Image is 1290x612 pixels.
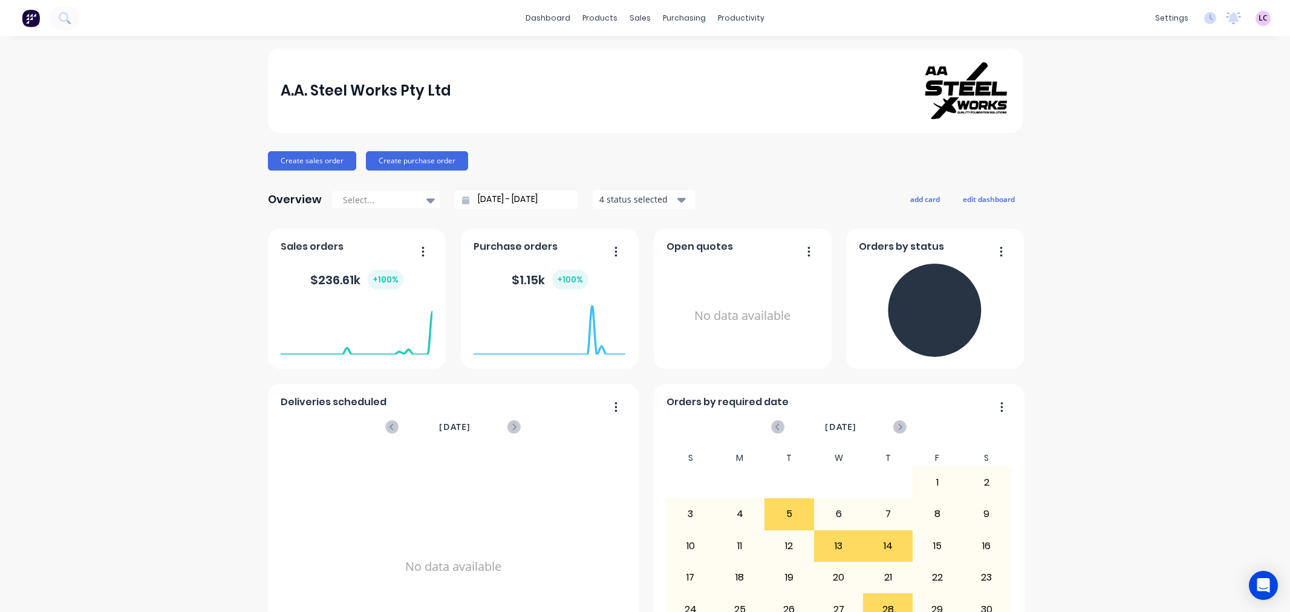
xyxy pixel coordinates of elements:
[765,531,813,561] div: 12
[815,562,863,593] div: 20
[366,151,468,171] button: Create purchase order
[281,79,451,103] div: A.A. Steel Works Pty Ltd
[962,499,1011,529] div: 9
[1149,9,1194,27] div: settings
[716,531,764,561] div: 11
[913,467,962,498] div: 1
[512,270,588,290] div: $ 1.15k
[268,187,322,212] div: Overview
[281,239,344,254] span: Sales orders
[666,499,715,529] div: 3
[520,9,576,27] a: dashboard
[864,562,912,593] div: 21
[666,395,789,409] span: Orders by required date
[712,9,770,27] div: productivity
[962,562,1011,593] div: 23
[715,449,765,467] div: M
[624,9,657,27] div: sales
[902,191,948,207] button: add card
[913,449,962,467] div: F
[962,467,1011,498] div: 2
[864,499,912,529] div: 7
[657,9,712,27] div: purchasing
[552,270,588,290] div: + 100 %
[955,191,1023,207] button: edit dashboard
[765,562,813,593] div: 19
[825,420,856,434] span: [DATE]
[576,9,624,27] div: products
[815,499,863,529] div: 6
[474,239,558,254] span: Purchase orders
[925,62,1009,120] img: A.A. Steel Works Pty Ltd
[439,420,471,434] span: [DATE]
[962,449,1011,467] div: S
[716,499,764,529] div: 4
[666,259,818,373] div: No data available
[765,499,813,529] div: 5
[814,449,864,467] div: W
[666,531,715,561] div: 10
[368,270,403,290] div: + 100 %
[913,499,962,529] div: 8
[1259,13,1268,24] span: LC
[815,531,863,561] div: 13
[310,270,403,290] div: $ 236.61k
[666,562,715,593] div: 17
[764,449,814,467] div: T
[863,449,913,467] div: T
[666,239,733,254] span: Open quotes
[593,190,695,209] button: 4 status selected
[913,562,962,593] div: 22
[666,449,715,467] div: S
[962,531,1011,561] div: 16
[1249,571,1278,600] div: Open Intercom Messenger
[859,239,944,254] span: Orders by status
[22,9,40,27] img: Factory
[599,193,676,206] div: 4 status selected
[913,531,962,561] div: 15
[716,562,764,593] div: 18
[864,531,912,561] div: 14
[268,151,356,171] button: Create sales order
